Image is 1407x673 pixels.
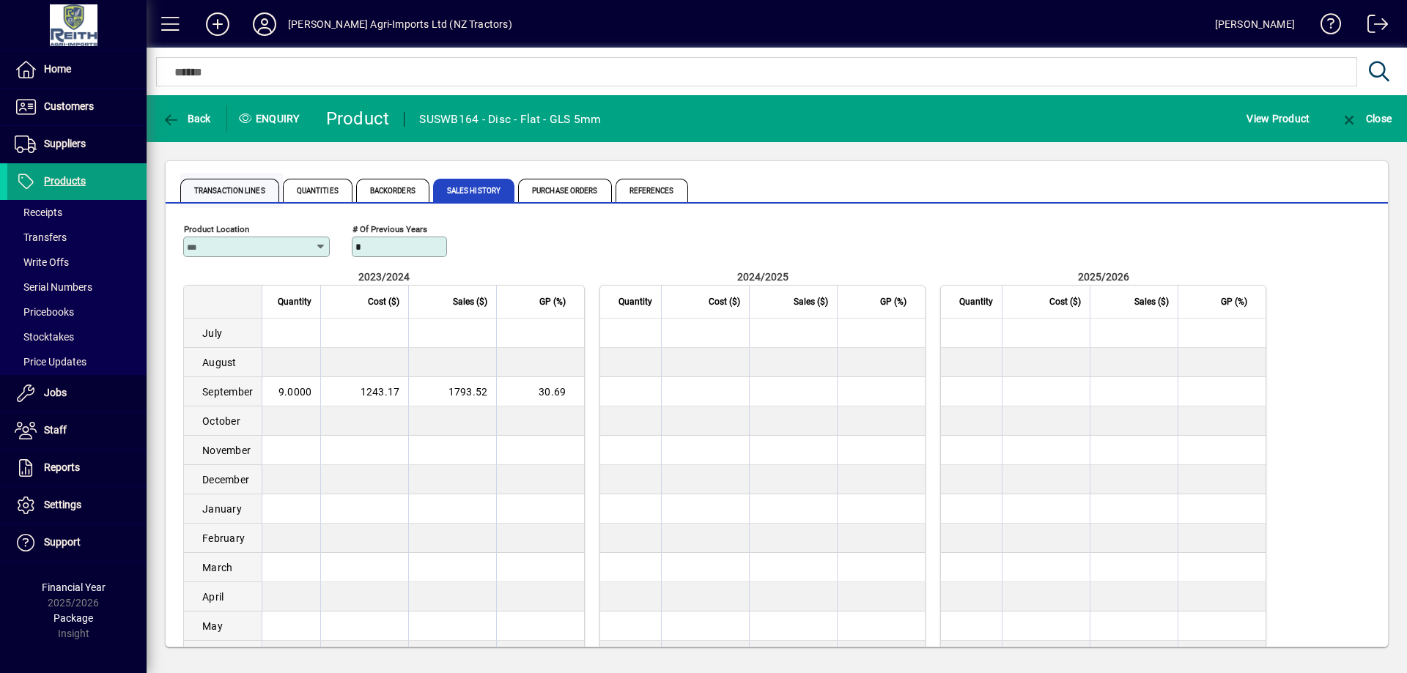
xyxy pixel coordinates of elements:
span: 2024/2025 [737,271,789,283]
mat-label: Product Location [184,224,249,234]
td: November [184,436,262,465]
span: Products [44,175,86,187]
td: June [184,641,262,670]
span: Staff [44,424,67,436]
td: May [184,611,262,641]
span: Serial Numbers [15,281,92,293]
span: GP (%) [1221,294,1247,310]
a: Logout [1356,3,1389,51]
span: Backorders [356,179,429,202]
mat-label: # of previous years [352,224,427,234]
span: Jobs [44,387,67,398]
span: Close [1340,113,1392,124]
span: GP (%) [539,294,566,310]
span: Sales ($) [453,294,487,310]
span: Financial Year [42,581,106,593]
div: Enquiry [227,107,315,130]
td: April [184,582,262,611]
a: Stocktakes [7,324,147,349]
a: Settings [7,487,147,524]
button: View Product [1243,105,1313,132]
span: 9.0000 [278,386,312,398]
span: 1243.17 [361,386,400,398]
a: Pricebooks [7,300,147,324]
span: Quantities [283,179,352,202]
span: Home [44,63,71,75]
td: February [184,524,262,553]
span: GP (%) [880,294,906,310]
span: Purchase Orders [518,179,612,202]
span: Quantity [618,294,652,310]
span: 1793.52 [448,386,488,398]
span: Cost ($) [1049,294,1081,310]
button: Back [158,105,215,132]
a: Customers [7,89,147,125]
span: Quantity [278,294,311,310]
button: Add [194,11,241,37]
td: March [184,553,262,582]
span: Transfers [15,231,67,243]
button: Profile [241,11,288,37]
span: Package [53,612,93,624]
td: December [184,465,262,494]
span: Transaction Lines [180,179,279,202]
a: Write Offs [7,250,147,275]
span: Customers [44,100,94,112]
span: Quantity [959,294,993,310]
div: [PERSON_NAME] [1215,12,1295,36]
td: August [184,348,262,377]
div: Product [326,107,390,130]
span: Pricebooks [15,306,74,318]
a: Reports [7,450,147,486]
a: Serial Numbers [7,275,147,300]
span: Back [162,113,211,124]
a: Price Updates [7,349,147,374]
a: Suppliers [7,126,147,163]
span: References [616,179,688,202]
a: Transfers [7,225,147,250]
td: January [184,494,262,524]
span: Write Offs [15,256,69,268]
td: October [184,406,262,436]
a: Home [7,51,147,88]
span: Suppliers [44,138,86,149]
span: Sales ($) [1134,294,1169,310]
a: Support [7,524,147,561]
button: Close [1337,105,1395,132]
app-page-header-button: Close enquiry [1325,105,1407,132]
span: Stocktakes [15,331,74,343]
a: Receipts [7,200,147,225]
td: July [184,319,262,348]
span: 2023/2024 [358,271,410,283]
a: Staff [7,412,147,449]
span: Settings [44,499,81,510]
span: Cost ($) [368,294,399,310]
span: Sales ($) [794,294,828,310]
a: Knowledge Base [1310,3,1342,51]
span: Reports [44,461,80,473]
span: Cost ($) [709,294,740,310]
a: Jobs [7,375,147,412]
span: 2025/2026 [1078,271,1129,283]
div: SUSWB164 - Disc - Flat - GLS 5mm [419,108,601,131]
div: [PERSON_NAME] Agri-Imports Ltd (NZ Tractors) [288,12,512,36]
span: Price Updates [15,356,86,368]
span: Receipts [15,207,62,218]
span: View Product [1247,107,1310,130]
span: Support [44,536,81,548]
app-page-header-button: Back [147,105,227,132]
span: 30.69 [539,386,566,398]
td: September [184,377,262,406]
span: Sales History [433,179,514,202]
